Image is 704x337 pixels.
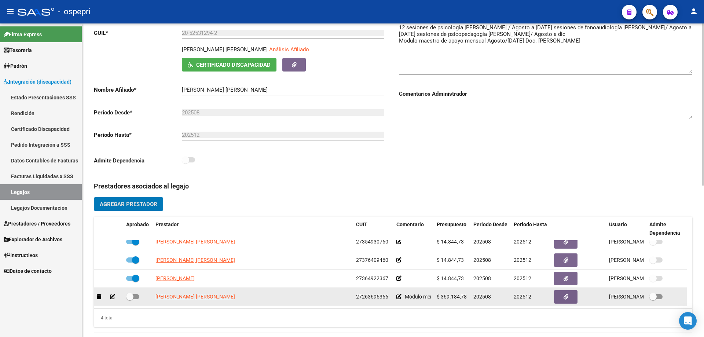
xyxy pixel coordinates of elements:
span: CUIT [356,221,367,227]
span: [PERSON_NAME] [PERSON_NAME] [155,257,235,263]
span: [PERSON_NAME] [PERSON_NAME] [155,239,235,245]
span: 27364922367 [356,275,388,281]
span: Certificado Discapacidad [196,62,271,68]
span: Firma Express [4,30,42,39]
span: $ 369.184,78 [437,294,467,300]
p: [PERSON_NAME] [PERSON_NAME] [182,45,268,54]
span: 202508 [473,257,491,263]
button: Certificado Discapacidad [182,58,276,72]
span: 202512 [514,257,531,263]
button: Agregar Prestador [94,197,163,211]
span: Datos de contacto [4,267,52,275]
span: 27354930760 [356,239,388,245]
datatable-header-cell: Comentario [393,217,434,241]
span: [PERSON_NAME] [DATE] [609,275,667,281]
span: 202512 [514,275,531,281]
span: [PERSON_NAME] [PERSON_NAME] [155,294,235,300]
span: 202508 [473,275,491,281]
span: Instructivos [4,251,38,259]
span: $ 14.844,73 [437,275,464,281]
datatable-header-cell: Prestador [153,217,353,241]
span: Periodo Desde [473,221,507,227]
span: Tesorería [4,46,32,54]
span: Usuario [609,221,627,227]
p: Periodo Hasta [94,131,182,139]
p: Periodo Desde [94,109,182,117]
span: Aprobado [126,221,149,227]
datatable-header-cell: Periodo Hasta [511,217,551,241]
datatable-header-cell: Presupuesto [434,217,470,241]
h3: Prestadores asociados al legajo [94,181,692,191]
span: Análisis Afiliado [269,46,309,53]
span: [PERSON_NAME] [155,275,195,281]
div: 4 total [94,314,114,322]
span: Prestador [155,221,179,227]
datatable-header-cell: Usuario [606,217,646,241]
span: Explorador de Archivos [4,235,62,243]
span: 202512 [514,294,531,300]
span: [PERSON_NAME] [DATE] [609,239,667,245]
p: Admite Dependencia [94,157,182,165]
span: $ 14.844,73 [437,239,464,245]
span: Comentario [396,221,424,227]
span: 202508 [473,294,491,300]
span: 27376409460 [356,257,388,263]
span: $ 14.844,73 [437,257,464,263]
span: Presupuesto [437,221,466,227]
datatable-header-cell: Admite Dependencia [646,217,687,241]
span: Agregar Prestador [100,201,157,208]
span: Periodo Hasta [514,221,547,227]
div: Open Intercom Messenger [679,312,697,330]
datatable-header-cell: CUIT [353,217,393,241]
span: Prestadores / Proveedores [4,220,70,228]
span: [PERSON_NAME] [DATE] [609,294,667,300]
span: Modulo mensual agosto / [DATE] [405,294,479,300]
h3: Comentarios Administrador [399,90,692,98]
datatable-header-cell: Periodo Desde [470,217,511,241]
span: [PERSON_NAME] [DATE] [609,257,667,263]
p: CUIL [94,29,182,37]
mat-icon: person [689,7,698,16]
span: Admite Dependencia [649,221,680,236]
span: Integración (discapacidad) [4,78,71,86]
span: 202508 [473,239,491,245]
span: Padrón [4,62,27,70]
span: 202512 [514,239,531,245]
p: Nombre Afiliado [94,86,182,94]
datatable-header-cell: Aprobado [123,217,153,241]
mat-icon: menu [6,7,15,16]
span: 27263696366 [356,294,388,300]
span: - ospepri [58,4,90,20]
